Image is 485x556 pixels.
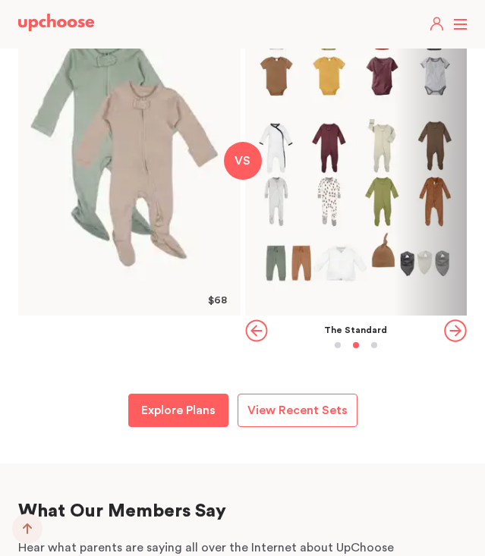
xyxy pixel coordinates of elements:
p: What Our Members Say [18,500,467,524]
a: UpChoose [18,14,94,35]
span: View Recent Sets [247,404,348,416]
a: Explore Plans [128,394,228,427]
a: View Recent Sets [238,394,357,427]
p: The Standard [324,325,387,335]
img: UpChoose [18,14,94,31]
span: VS [235,155,250,167]
p: Explore Plans [141,401,216,419]
p: $68 [208,295,227,306]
